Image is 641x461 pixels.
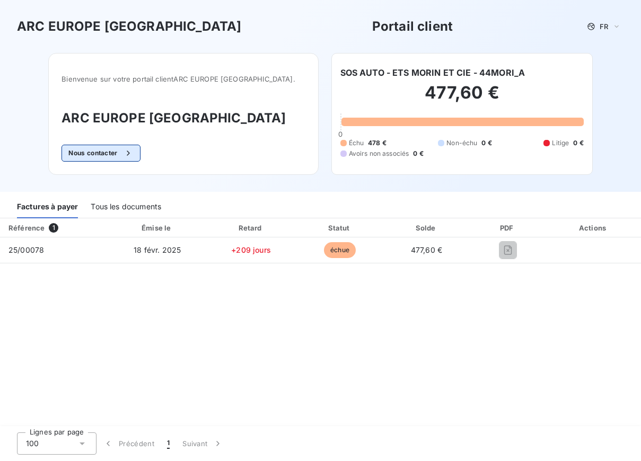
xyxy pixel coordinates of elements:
h3: ARC EUROPE [GEOGRAPHIC_DATA] [62,109,305,128]
span: 0 € [413,149,423,158]
h2: 477,60 € [340,82,584,114]
span: Litige [552,138,569,148]
span: Avoirs non associés [349,149,409,158]
span: 0 € [573,138,583,148]
h6: SOS AUTO - ETS MORIN ET CIE - 44MORI_A [340,66,525,79]
span: Échu [349,138,364,148]
div: Solde [386,223,467,233]
span: 0 [338,130,343,138]
span: 25/00078 [8,245,44,254]
h3: Portail client [372,17,453,36]
span: 1 [167,438,170,449]
span: 1 [49,223,58,233]
div: Référence [8,224,45,232]
span: Non-échu [446,138,477,148]
button: 1 [161,432,176,455]
span: 477,60 € [411,245,442,254]
span: Bienvenue sur votre portail client ARC EUROPE [GEOGRAPHIC_DATA] . [62,75,305,83]
span: 18 févr. 2025 [134,245,181,254]
span: 100 [26,438,39,449]
span: FR [600,22,608,31]
div: Retard [208,223,294,233]
h3: ARC EUROPE [GEOGRAPHIC_DATA] [17,17,241,36]
span: +209 jours [231,245,271,254]
span: échue [324,242,356,258]
div: Tous les documents [91,196,161,218]
span: 478 € [368,138,387,148]
div: Factures à payer [17,196,78,218]
div: PDF [471,223,544,233]
div: Statut [298,223,381,233]
button: Nous contacter [62,145,140,162]
div: Actions [548,223,639,233]
div: Émise le [110,223,204,233]
span: 0 € [481,138,491,148]
button: Précédent [96,432,161,455]
button: Suivant [176,432,230,455]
